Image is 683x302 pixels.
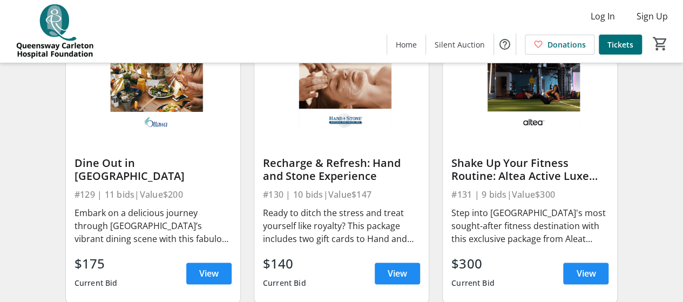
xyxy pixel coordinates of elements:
div: Current Bid [263,273,306,293]
a: Donations [525,35,594,55]
a: Silent Auction [426,35,493,55]
div: #130 | 10 bids | Value $147 [263,187,420,202]
div: Shake Up Your Fitness Routine: Altea Active Luxe Pass [451,157,608,183]
div: $140 [263,254,306,273]
span: View [199,267,219,280]
div: Current Bid [451,273,495,293]
div: Dine Out in [GEOGRAPHIC_DATA] [75,157,232,183]
div: Step into [GEOGRAPHIC_DATA]'s most sought-after fitness destination with this exclusive package f... [451,206,608,245]
a: View [186,263,232,284]
div: $175 [75,254,118,273]
span: Home [396,39,417,50]
button: Log In [582,8,624,25]
button: Help [494,33,516,55]
span: Donations [547,39,586,50]
span: Tickets [607,39,633,50]
span: Sign Up [637,10,668,23]
a: Home [387,35,425,55]
div: $300 [451,254,495,273]
div: #131 | 9 bids | Value $300 [451,187,608,202]
div: Embark on a delicious journey through [GEOGRAPHIC_DATA]’s vibrant dining scene with this fabulous... [75,206,232,245]
img: Recharge & Refresh: Hand and Stone Experience [254,35,429,133]
img: Shake Up Your Fitness Routine: Altea Active Luxe Pass [443,35,617,133]
a: View [375,263,420,284]
a: Tickets [599,35,642,55]
img: QCH Foundation's Logo [6,4,103,58]
div: Ready to ditch the stress and treat yourself like royalty? This package includes two gift cards t... [263,206,420,245]
span: View [388,267,407,280]
span: Silent Auction [435,39,485,50]
span: Log In [591,10,615,23]
a: View [563,263,608,284]
button: Cart [651,34,670,53]
span: View [576,267,596,280]
button: Sign Up [628,8,677,25]
img: Dine Out in Kanata [66,35,240,133]
div: #129 | 11 bids | Value $200 [75,187,232,202]
div: Current Bid [75,273,118,293]
div: Recharge & Refresh: Hand and Stone Experience [263,157,420,183]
